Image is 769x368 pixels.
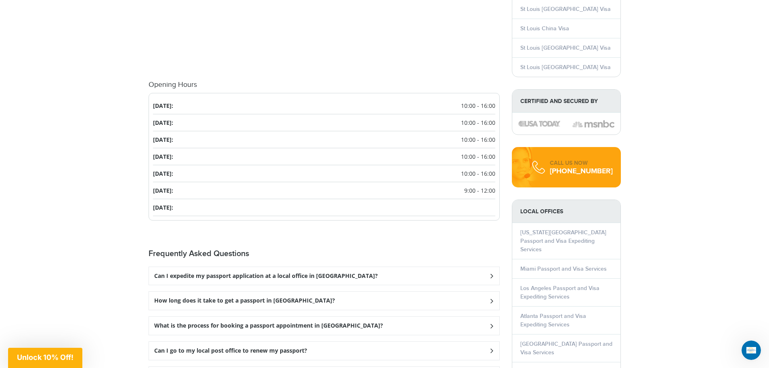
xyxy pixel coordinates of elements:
a: Miami Passport and Visa Services [520,265,607,272]
a: Los Angeles Passport and Visa Expediting Services [520,285,599,300]
h3: Can I expedite my passport application at a local office in [GEOGRAPHIC_DATA]? [154,273,378,280]
li: [DATE]: [153,148,495,165]
li: [DATE]: [153,97,495,114]
div: [PHONE_NUMBER] [550,167,613,175]
strong: LOCAL OFFICES [512,200,620,223]
strong: Certified and Secured by [512,90,620,113]
a: Atlanta Passport and Visa Expediting Services [520,313,586,328]
span: 10:00 - 16:00 [461,152,495,161]
li: [DATE]: [153,199,495,216]
span: 10:00 - 16:00 [461,169,495,178]
h4: Opening Hours [149,81,500,89]
a: St Louis [GEOGRAPHIC_DATA] Visa [520,64,611,71]
div: Unlock 10% Off! [8,348,82,368]
span: 10:00 - 16:00 [461,118,495,127]
img: image description [518,121,560,126]
h3: Can I go to my local post office to renew my passport? [154,347,307,354]
h3: What is the process for booking a passport appointment in [GEOGRAPHIC_DATA]? [154,322,383,329]
span: 10:00 - 16:00 [461,101,495,110]
a: St Louis [GEOGRAPHIC_DATA] Visa [520,44,611,51]
a: [US_STATE][GEOGRAPHIC_DATA] Passport and Visa Expediting Services [520,229,606,253]
a: St Louis China Visa [520,25,569,32]
span: 9:00 - 12:00 [464,186,495,195]
li: [DATE]: [153,131,495,148]
li: [DATE]: [153,165,495,182]
img: image description [572,119,614,129]
a: [GEOGRAPHIC_DATA] Passport and Visa Services [520,341,612,356]
span: Unlock 10% Off! [17,353,73,362]
li: [DATE]: [153,114,495,131]
div: CALL US NOW [550,159,613,167]
h3: How long does it take to get a passport in [GEOGRAPHIC_DATA]? [154,297,335,304]
a: St Louis [GEOGRAPHIC_DATA] Visa [520,6,611,13]
h2: Frequently Asked Questions [149,249,500,259]
span: 10:00 - 16:00 [461,135,495,144]
iframe: Intercom live chat [742,341,761,360]
li: [DATE]: [153,182,495,199]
